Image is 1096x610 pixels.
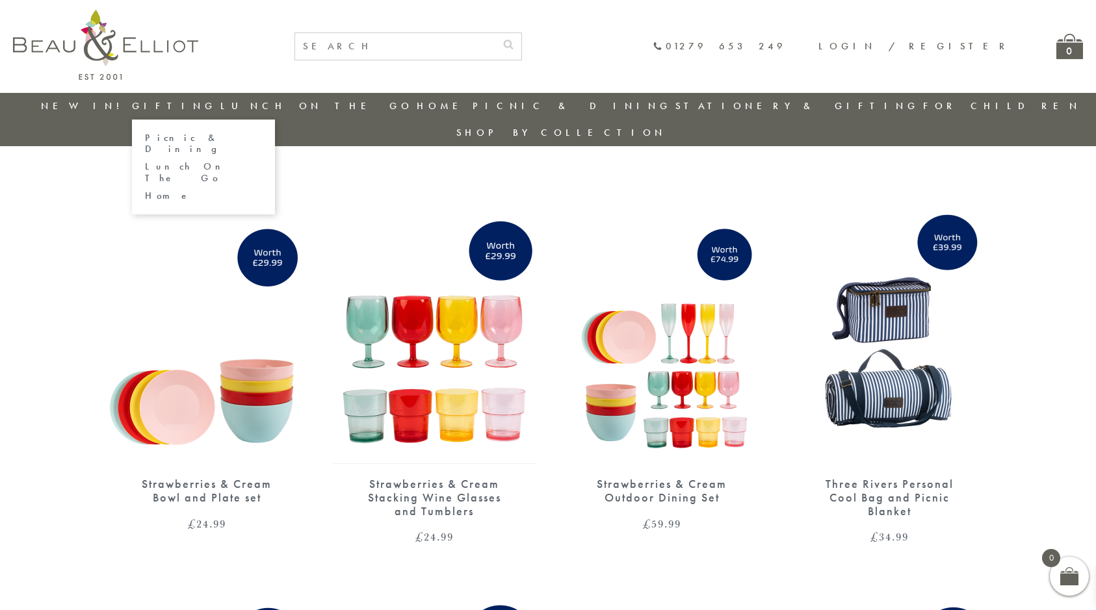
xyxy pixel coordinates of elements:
a: For Children [923,99,1081,112]
a: Picnic & Dining [145,133,262,155]
img: Strawberries & Cream Outdoor Dining Set [561,205,763,464]
a: Strawberries & Cream Bowl and Plate set Strawberries & Cream Bowl and Plate set £24.99 [106,205,307,529]
a: Shop by collection [456,126,666,139]
a: Three Rivers Personal Cool Bag and Picnic Blanket Three Rivers Personal Cool Bag and Picnic Blank... [789,205,990,542]
div: Strawberries & Cream Stacking Wine Glasses and Tumblers [356,477,512,518]
a: Home [145,190,262,201]
bdi: 24.99 [415,529,454,544]
a: Lunch On The Go [145,161,262,184]
a: Strawberries & Cream Outdoor Dining Set Strawberries & Cream Outdoor Dining Set £59.99 [561,205,763,529]
a: Login / Register [818,40,1011,53]
img: Three Rivers Personal Cool Bag and Picnic Blanket [789,205,990,464]
bdi: 34.99 [870,529,909,544]
a: Gifting [132,99,216,112]
a: Strawberries & Cream Stacking Wine Glasses and Tumblers Strawberries & Cream Stacking Wine Glasse... [333,205,535,542]
a: Home [417,99,469,112]
bdi: 24.99 [188,516,226,531]
div: Three Rivers Personal Cool Bag and Picnic Blanket [811,477,967,518]
span: £ [643,516,651,531]
img: logo [13,10,198,80]
span: £ [188,516,196,531]
a: 01279 653 249 [653,41,786,52]
div: Strawberries & Cream Bowl and Plate set [129,477,285,504]
bdi: 59.99 [643,516,681,531]
div: Strawberries & Cream Outdoor Dining Set [584,477,740,504]
a: New in! [41,99,128,112]
a: Stationery & Gifting [675,99,919,112]
a: Picnic & Dining [473,99,672,112]
img: Strawberries & Cream Stacking Wine Glasses and Tumblers [333,205,535,464]
a: Lunch On The Go [220,99,413,112]
a: 0 [1056,34,1083,59]
img: Strawberries & Cream Bowl and Plate set [106,205,307,464]
input: SEARCH [295,33,495,60]
span: £ [870,529,879,544]
span: £ [415,529,424,544]
span: 0 [1042,549,1060,567]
